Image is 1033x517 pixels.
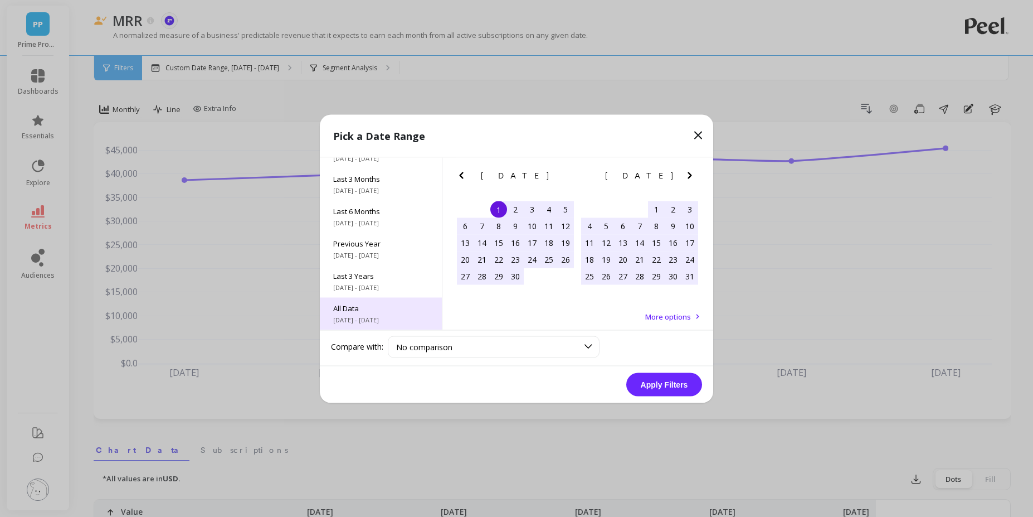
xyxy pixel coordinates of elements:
div: Choose Wednesday, May 14th, 2025 [631,234,648,251]
div: Choose Saturday, April 12th, 2025 [557,218,574,234]
span: [DATE] [481,171,550,180]
span: Last 3 Months [333,173,428,183]
span: All Data [333,303,428,313]
div: Choose Thursday, April 3rd, 2025 [524,201,540,218]
p: Pick a Date Range [333,128,425,143]
div: Choose Sunday, May 11th, 2025 [581,234,598,251]
div: Choose Friday, May 16th, 2025 [665,234,681,251]
div: Choose Sunday, May 4th, 2025 [581,218,598,234]
div: Choose Thursday, May 22nd, 2025 [648,251,665,268]
span: [DATE] - [DATE] [333,186,428,195]
div: Choose Friday, April 11th, 2025 [540,218,557,234]
span: [DATE] - [DATE] [333,218,428,227]
div: Choose Wednesday, April 30th, 2025 [507,268,524,284]
div: Choose Sunday, April 27th, 2025 [457,268,474,284]
div: month 2025-05 [581,201,698,284]
div: Choose Wednesday, May 28th, 2025 [631,268,648,284]
button: Previous Month [455,168,472,186]
div: Choose Monday, April 28th, 2025 [474,268,490,284]
span: More options [645,311,691,321]
div: Choose Friday, May 9th, 2025 [665,218,681,234]
div: Choose Saturday, May 3rd, 2025 [681,201,698,218]
div: Choose Saturday, May 31st, 2025 [681,268,698,284]
div: Choose Sunday, April 6th, 2025 [457,218,474,234]
div: Choose Tuesday, April 8th, 2025 [490,218,507,234]
label: Compare with: [331,341,383,352]
span: [DATE] - [DATE] [333,315,428,324]
span: Last 6 Months [333,206,428,216]
button: Apply Filters [626,373,702,396]
div: Choose Thursday, April 10th, 2025 [524,218,540,234]
div: Choose Friday, May 30th, 2025 [665,268,681,284]
button: Next Month [559,168,577,186]
span: Last 3 Years [333,270,428,281]
span: [DATE] - [DATE] [333,283,428,292]
div: Choose Wednesday, May 7th, 2025 [631,218,648,234]
div: Choose Tuesday, May 20th, 2025 [615,251,631,268]
div: Choose Saturday, April 5th, 2025 [557,201,574,218]
span: [DATE] - [DATE] [333,153,428,162]
div: Choose Sunday, May 18th, 2025 [581,251,598,268]
div: Choose Tuesday, May 27th, 2025 [615,268,631,284]
button: Next Month [683,168,701,186]
span: [DATE] - [DATE] [333,250,428,259]
div: Choose Sunday, April 20th, 2025 [457,251,474,268]
div: Choose Friday, April 25th, 2025 [540,251,557,268]
div: Choose Tuesday, May 6th, 2025 [615,218,631,234]
div: Choose Monday, April 14th, 2025 [474,234,490,251]
div: Choose Saturday, April 19th, 2025 [557,234,574,251]
div: Choose Friday, May 2nd, 2025 [665,201,681,218]
span: Previous Year [333,238,428,248]
div: Choose Saturday, May 24th, 2025 [681,251,698,268]
div: month 2025-04 [457,201,574,284]
div: Choose Thursday, May 15th, 2025 [648,234,665,251]
div: Choose Thursday, May 1st, 2025 [648,201,665,218]
div: Choose Monday, April 21st, 2025 [474,251,490,268]
div: Choose Monday, May 26th, 2025 [598,268,615,284]
div: Choose Monday, May 19th, 2025 [598,251,615,268]
div: Choose Thursday, April 24th, 2025 [524,251,540,268]
div: Choose Tuesday, April 29th, 2025 [490,268,507,284]
div: Choose Wednesday, April 2nd, 2025 [507,201,524,218]
div: Choose Friday, April 18th, 2025 [540,234,557,251]
div: Choose Tuesday, April 1st, 2025 [490,201,507,218]
span: [DATE] [605,171,675,180]
div: Choose Sunday, April 13th, 2025 [457,234,474,251]
div: Choose Wednesday, April 23rd, 2025 [507,251,524,268]
div: Choose Thursday, May 8th, 2025 [648,218,665,234]
div: Choose Friday, April 4th, 2025 [540,201,557,218]
div: Choose Monday, April 7th, 2025 [474,218,490,234]
div: Choose Tuesday, May 13th, 2025 [615,234,631,251]
div: Choose Tuesday, April 22nd, 2025 [490,251,507,268]
div: Choose Wednesday, April 9th, 2025 [507,218,524,234]
div: Choose Wednesday, May 21st, 2025 [631,251,648,268]
div: Choose Tuesday, April 15th, 2025 [490,234,507,251]
div: Choose Monday, May 12th, 2025 [598,234,615,251]
div: Choose Thursday, April 17th, 2025 [524,234,540,251]
div: Choose Saturday, May 17th, 2025 [681,234,698,251]
div: Choose Saturday, May 10th, 2025 [681,218,698,234]
span: No comparison [396,341,452,352]
div: Choose Saturday, April 26th, 2025 [557,251,574,268]
div: Choose Wednesday, April 16th, 2025 [507,234,524,251]
div: Choose Sunday, May 25th, 2025 [581,268,598,284]
div: Choose Monday, May 5th, 2025 [598,218,615,234]
button: Previous Month [579,168,597,186]
div: Choose Friday, May 23rd, 2025 [665,251,681,268]
div: Choose Thursday, May 29th, 2025 [648,268,665,284]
